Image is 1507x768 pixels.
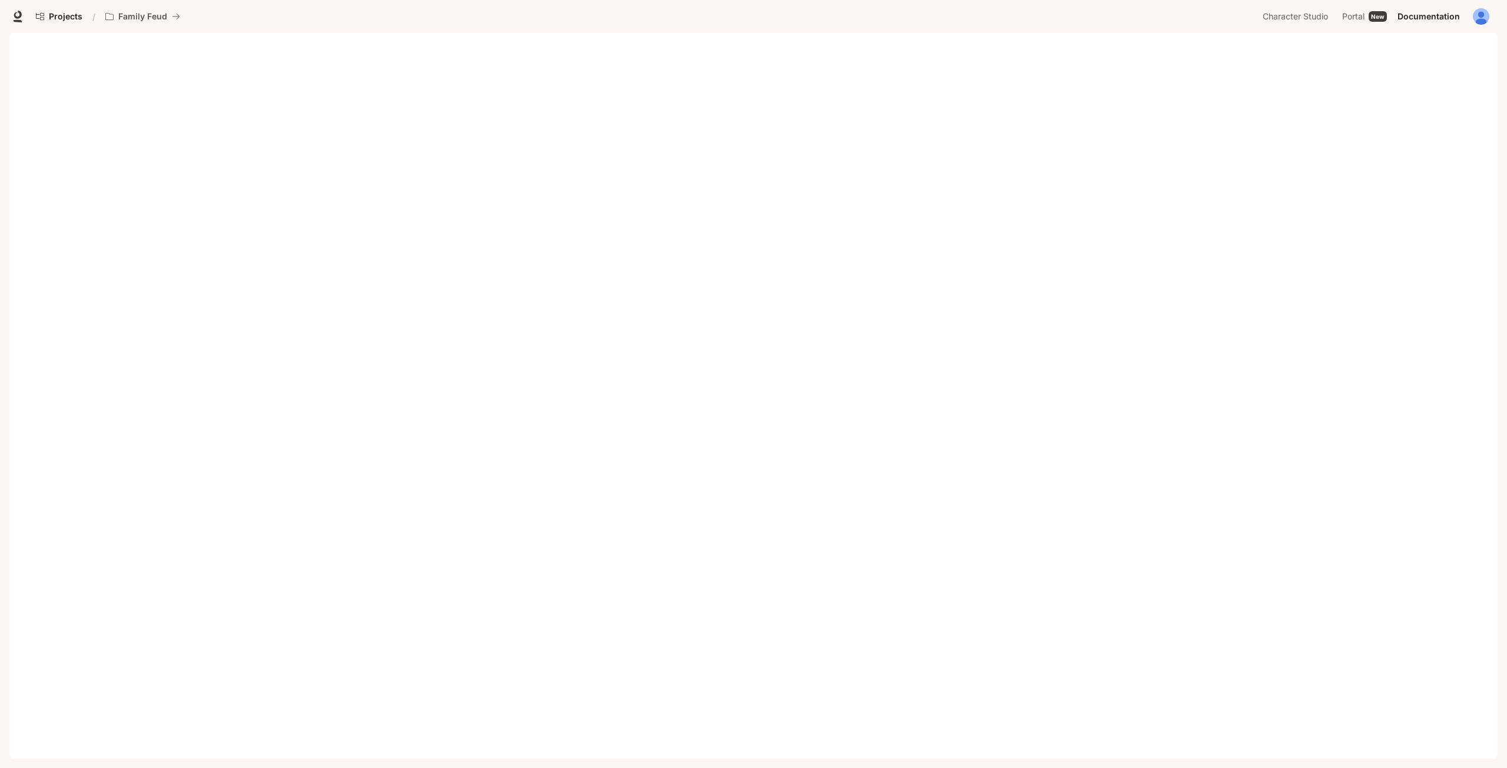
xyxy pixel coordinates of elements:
a: PortalNew [1337,5,1392,28]
span: Character Studio [1263,9,1328,24]
span: Projects [49,12,82,22]
a: Documentation [1393,5,1465,28]
a: Character Studio [1258,5,1336,28]
div: / [88,11,100,23]
span: Documentation [1398,9,1460,24]
span: Portal [1342,9,1365,24]
div: New [1369,11,1387,22]
button: User avatar [1469,5,1493,28]
iframe: Documentation [9,33,1498,768]
button: All workspaces [100,5,185,28]
a: Go to projects [31,5,88,28]
p: Family Feud [118,12,167,22]
img: User avatar [1473,8,1489,25]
